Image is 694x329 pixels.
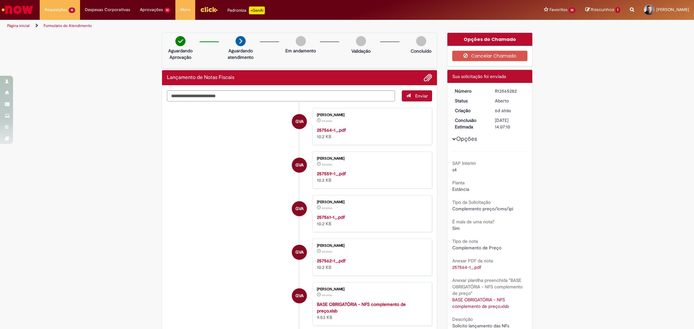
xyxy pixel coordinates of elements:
div: [PERSON_NAME] [317,244,425,248]
p: Em andamento [285,47,316,54]
a: 257564-1_.pdf [317,127,346,133]
div: 25/09/2025 09:07:06 [495,107,525,114]
dt: Criação [450,107,490,114]
span: Rascunhos [591,7,614,13]
textarea: Digite sua mensagem aqui... [167,90,395,101]
span: Sim [452,225,460,231]
div: 9.53 KB [317,301,425,321]
img: arrow-next.png [236,36,246,46]
span: Enviar [415,93,428,99]
b: Tipo da Solicitação [452,199,491,205]
div: 10.2 KB [317,127,425,140]
a: 257559-1_.pdf [317,171,346,177]
b: Planta [452,180,465,186]
time: 25/09/2025 08:59:34 [322,293,332,297]
img: img-circle-grey.png [416,36,426,46]
ul: Trilhas de página [5,20,458,32]
span: Despesas Corporativas [85,7,130,13]
a: Página inicial [7,23,30,28]
div: [DATE] 14:07:10 [495,117,525,130]
b: Anexar planilha preenchida "BASE OBRIGATÓRIA - NFS complemento de preço" [452,277,523,296]
span: 13 [164,7,171,13]
span: GVA [295,244,304,260]
div: Gabriel Vinicius Andrade Conceicao [292,158,307,173]
span: Complemento de Preço [452,245,501,251]
span: GVA [295,288,304,304]
p: Validação [351,48,371,54]
dt: Conclusão Estimada [450,117,490,130]
p: Concluído [411,48,431,54]
b: SAP Interim [452,160,476,166]
span: 1 [615,7,620,13]
span: Estância [452,186,469,192]
img: img-circle-grey.png [356,36,366,46]
span: 6d atrás [322,250,332,254]
button: Enviar [402,90,432,101]
span: 6d atrás [495,108,511,113]
div: 10.2 KB [317,257,425,270]
p: +GenAi [249,7,265,14]
a: 257561-1_.pdf [317,214,345,220]
span: GVA [295,201,304,217]
span: Sua solicitação foi enviada [452,73,506,79]
b: Anexar PDF da nota [452,258,493,264]
span: 12 [69,7,75,13]
b: Descrição [452,316,473,322]
b: É mais de uma nota? [452,219,494,225]
div: Gabriel Vinicius Andrade Conceicao [292,201,307,216]
div: [PERSON_NAME] [317,287,425,291]
p: Aguardando Aprovação [165,47,196,60]
div: Aberto [495,98,525,104]
div: Gabriel Vinicius Andrade Conceicao [292,114,307,129]
time: 25/09/2025 09:07:06 [495,108,511,113]
span: Aprovações [140,7,163,13]
span: More [180,7,190,13]
div: Gabriel Vinicius Andrade Conceicao [292,245,307,260]
time: 25/09/2025 08:59:45 [322,250,332,254]
img: click_logo_yellow_360x200.png [200,5,218,14]
span: GVA [295,114,304,129]
span: 6d atrás [322,119,332,123]
img: img-circle-grey.png [296,36,306,46]
a: Rascunhos [585,7,620,13]
dt: Número [450,88,490,94]
div: 10.2 KB [317,214,425,227]
time: 25/09/2025 09:06:55 [322,119,332,123]
div: R13565282 [495,88,525,94]
h2: Lançamento de Notas Fiscais Histórico de tíquete [167,75,234,81]
div: 10.2 KB [317,170,425,183]
time: 25/09/2025 08:59:45 [322,163,332,166]
button: Adicionar anexos [424,73,432,82]
img: check-circle-green.png [175,36,185,46]
a: Formulário de Atendimento [44,23,92,28]
span: 6d atrás [322,163,332,166]
div: Opções do Chamado [447,33,532,46]
span: Complemento preço/icms/ipi [452,206,513,212]
span: GVA [295,157,304,173]
a: Download de 257564-1_.pdf [452,264,481,270]
img: ServiceNow [1,3,34,16]
span: [PERSON_NAME] [656,7,689,12]
a: Download de BASE OBRIGATÓRIA - NFS complemento de preço.xlsb [452,297,509,309]
b: Tipo de nota [452,238,478,244]
span: Requisições [45,7,67,13]
div: Padroniza [227,7,265,14]
span: 6d atrás [322,293,332,297]
a: BASE OBRIGATÓRIA - NFS complemento de preço.xlsb [317,301,406,314]
span: s4 [452,167,457,173]
span: Favoritos [550,7,567,13]
button: Cancelar Chamado [452,51,527,61]
div: Gabriel Vinicius Andrade Conceicao [292,288,307,303]
dt: Status [450,98,490,104]
div: [PERSON_NAME] [317,200,425,204]
time: 25/09/2025 08:59:45 [322,206,332,210]
span: 6d atrás [322,206,332,210]
span: 32 [569,7,576,13]
div: [PERSON_NAME] [317,113,425,117]
a: 257562-1_.pdf [317,258,346,264]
